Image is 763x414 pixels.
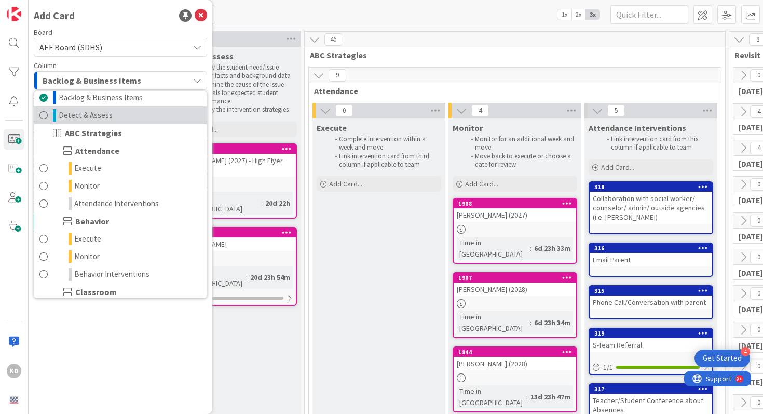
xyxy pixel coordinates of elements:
[589,181,713,234] a: 318Collaboration with social worker/ counselor/ admin/ outside agencies (i.e. [PERSON_NAME])
[7,393,21,407] img: avatar
[34,195,207,212] a: Attendance Interventions
[590,182,712,224] div: 318Collaboration with social worker/ counselor/ admin/ outside agencies (i.e. [PERSON_NAME])
[594,330,712,337] div: 319
[178,145,296,153] div: 1776
[185,89,295,106] li: Set goals for expected student performance
[454,273,576,283] div: 1907
[453,198,577,264] a: 1908[PERSON_NAME] (2027)Time in [GEOGRAPHIC_DATA]:6d 23h 33m
[34,248,207,265] a: Monitor
[594,245,712,252] div: 316
[589,243,713,277] a: 316Email Parent
[557,9,571,20] span: 1x
[454,199,576,222] div: 1908[PERSON_NAME] (2027)
[571,9,585,20] span: 2x
[75,144,119,157] span: Attendance
[601,163,634,172] span: Add Card...
[590,329,712,352] div: 319S-Team Referral
[590,286,712,296] div: 315
[458,200,576,207] div: 1908
[532,243,573,254] div: 6d 23h 33m
[610,5,688,24] input: Quick Filter...
[185,81,295,89] li: Determine the cause of the issue
[173,154,296,177] div: [PERSON_NAME] (2027) - High Flyer 2025
[454,283,576,296] div: [PERSON_NAME] (2028)
[454,348,576,370] div: 1844[PERSON_NAME] (2028)
[173,237,296,251] div: [PERSON_NAME]
[590,244,712,253] div: 316
[43,74,141,87] span: Backlog & Business Items
[453,123,483,133] span: Monitor
[329,135,440,152] li: Complete intervention within a week and move
[694,350,750,367] div: Open Get Started checklist, remaining modules: 4
[590,192,712,224] div: Collaboration with social worker/ counselor/ admin/ outside agencies (i.e. [PERSON_NAME])
[465,152,576,169] li: Move back to execute or choose a date for review
[601,135,712,152] li: Link intervention card from this column if applicable to team
[7,364,21,378] div: KD
[590,361,712,374] div: 1/1
[329,152,440,169] li: Link intervention card from third column if applicable to team
[589,123,686,133] span: Attendance Interventions
[594,385,712,393] div: 317
[185,63,295,72] li: Identify the student need/issue
[590,296,712,309] div: Phone Call/Conversation with parent
[457,237,530,260] div: Time in [GEOGRAPHIC_DATA]
[34,177,207,195] a: Monitor
[590,244,712,266] div: 316Email Parent
[34,91,207,299] div: Backlog & Business Items
[248,272,293,283] div: 20d 23h 54m
[173,228,296,237] div: 1766
[454,199,576,208] div: 1908
[703,353,742,364] div: Get Started
[178,229,296,236] div: 1766
[34,29,52,36] span: Board
[74,268,149,281] span: Behavior Interventions
[34,230,207,248] a: Execute
[530,317,532,328] span: :
[457,385,526,408] div: Time in [GEOGRAPHIC_DATA]
[34,159,207,177] a: Execute
[246,272,248,283] span: :
[454,208,576,222] div: [PERSON_NAME] (2027)
[453,272,577,338] a: 1907[PERSON_NAME] (2028)Time in [GEOGRAPHIC_DATA]:6d 23h 34m
[594,183,712,191] div: 318
[457,311,530,334] div: Time in [GEOGRAPHIC_DATA]
[454,348,576,357] div: 1844
[317,123,347,133] span: Execute
[526,391,528,403] span: :
[589,328,713,375] a: 319S-Team Referral1/1
[532,317,573,328] div: 6d 23h 34m
[324,33,342,46] span: 46
[585,9,599,20] span: 3x
[310,50,712,60] span: ABC Strategies
[185,72,295,80] li: Gather facts and background data
[590,329,712,338] div: 319
[329,69,346,82] span: 9
[590,253,712,266] div: Email Parent
[314,86,708,96] span: Attendance
[176,192,261,215] div: Time in [GEOGRAPHIC_DATA]
[453,346,577,412] a: 1844[PERSON_NAME] (2028)Time in [GEOGRAPHIC_DATA]:13d 23h 47m
[7,7,21,21] img: Visit kanbanzone.com
[589,285,713,319] a: 315Phone Call/Conversation with parent
[34,71,207,90] button: Backlog & Business Items
[530,243,532,254] span: :
[75,286,117,298] span: Classroom
[75,215,109,228] span: Behavior
[594,287,712,295] div: 315
[34,89,207,106] a: Backlog & Business Items
[471,104,489,117] span: 4
[185,105,295,114] li: Identify the intervention strategies
[52,4,58,12] div: 9+
[261,197,263,209] span: :
[22,2,47,14] span: Support
[74,180,100,192] span: Monitor
[34,8,75,23] div: Add Card
[74,197,159,210] span: Attendance Interventions
[603,362,613,373] span: 1 / 1
[590,338,712,352] div: S-Team Referral
[263,197,293,209] div: 20d 22h
[59,109,113,122] span: Detect & Assess
[39,42,102,52] span: AEF Board (SDHS)
[34,62,57,69] span: Column
[528,391,573,403] div: 13d 23h 47m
